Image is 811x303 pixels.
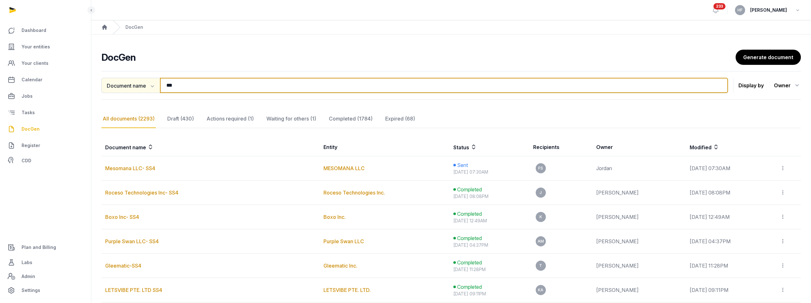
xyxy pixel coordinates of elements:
span: KA [538,288,543,292]
td: [DATE] 09:11PM [686,278,776,302]
a: Plan and Billing [5,240,86,255]
nav: Tabs [101,110,801,128]
td: [PERSON_NAME] [592,278,686,302]
span: Your entities [22,43,50,51]
td: Jordan [592,156,686,181]
span: Sent [457,161,468,169]
a: Register [5,138,86,153]
a: Your entities [5,39,86,54]
td: [DATE] 07:30AM [686,156,776,181]
span: HF [738,8,743,12]
a: Boxo Inc- SS4 [105,214,139,220]
span: Register [22,142,40,149]
a: Settings [5,283,86,298]
a: CDD [5,154,86,167]
div: [DATE] 07:30AM [453,169,526,175]
span: Completed [457,259,482,266]
a: LETSVIBE PTE. LTD SS4 [105,287,162,293]
td: [PERSON_NAME] [592,229,686,254]
th: Modified [686,138,801,156]
span: Completed [457,210,482,218]
span: FS [538,166,543,170]
a: Labs [5,255,86,270]
div: All documents (2293) [101,110,156,128]
span: [PERSON_NAME] [750,6,787,14]
th: Entity [320,138,450,156]
td: [PERSON_NAME] [592,254,686,278]
span: AM [538,239,544,243]
td: [PERSON_NAME] [592,205,686,229]
a: Calendar [5,72,86,87]
a: MESOMANA LLC [323,165,365,171]
span: Plan and Billing [22,244,56,251]
span: Dashboard [22,27,46,34]
span: J [540,191,542,195]
a: Your clients [5,56,86,71]
th: Recipients [529,138,592,156]
span: K [540,215,542,219]
a: Purple Swan LLC- SS4 [105,238,159,244]
td: [DATE] 04:37PM [686,229,776,254]
div: Expired (68) [384,110,416,128]
a: Roceso Technologies Inc. [323,189,385,196]
span: Completed [457,234,482,242]
span: DocGen [22,125,40,133]
a: Boxo Inc. [323,214,346,220]
td: [PERSON_NAME] [592,181,686,205]
span: Tasks [22,109,35,116]
span: Settings [22,287,40,294]
div: Waiting for others (1) [265,110,317,128]
a: Jobs [5,89,86,104]
span: Admin [22,273,35,280]
button: HF [735,5,745,15]
a: Admin [5,270,86,283]
div: [DATE] 09:11PM [453,291,526,297]
span: Labs [22,259,32,266]
div: Completed (1784) [328,110,374,128]
a: Gleematic-SS4 [105,263,141,269]
div: [DATE] 08:08PM [453,193,526,200]
td: [DATE] 11:28PM [686,254,776,278]
a: Mesomana LLC- SS4 [105,165,155,171]
span: Your clients [22,59,48,67]
span: T [539,264,542,268]
div: [DATE] 11:28PM [453,266,526,273]
a: Dashboard [5,23,86,38]
button: Document name [101,78,160,93]
a: Purple Swan LLC [323,238,364,244]
div: Owner [774,80,801,90]
div: Actions required (1) [205,110,255,128]
span: Jobs [22,92,33,100]
a: LETSVIBE PTE. LTD. [323,287,371,293]
span: CDD [22,157,31,164]
div: Draft (430) [166,110,195,128]
th: Status [450,138,529,156]
th: Document name [101,138,320,156]
th: Owner [592,138,686,156]
span: Completed [457,186,482,193]
span: 233 [713,3,725,9]
span: Completed [457,283,482,291]
a: Gleematic Inc. [323,263,357,269]
p: Display by [738,80,764,90]
span: Calendar [22,76,42,83]
div: DocGen [125,24,143,30]
a: Tasks [5,105,86,120]
td: [DATE] 12:49AM [686,205,776,229]
h2: DocGen [101,52,736,63]
div: [DATE] 04:37PM [453,242,526,248]
a: Roceso Technologies Inc- SS4 [105,189,178,196]
td: [DATE] 08:08PM [686,181,776,205]
a: DocGen [5,121,86,137]
div: [DATE] 12:49AM [453,218,526,224]
nav: Breadcrumb [91,20,811,34]
a: Generate document [736,50,801,65]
